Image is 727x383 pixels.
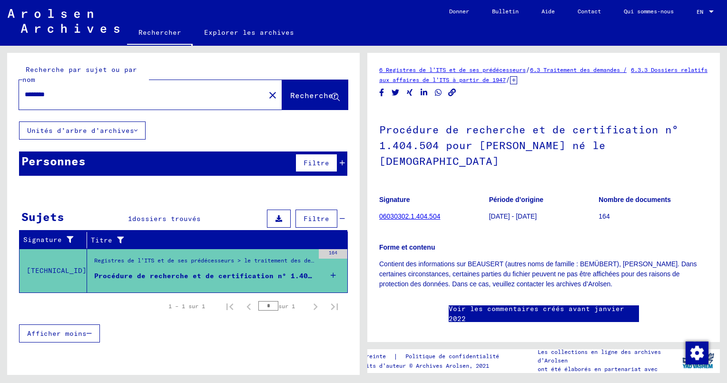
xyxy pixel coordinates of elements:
[282,80,348,110] button: Rechercher
[391,87,401,99] button: Partager sur Twitter
[379,243,435,251] b: Forme et contenu
[21,208,64,225] div: Sujets
[398,352,511,362] a: Politique de confidentialité
[377,87,387,99] button: Partager sur Facebook
[538,348,676,365] p: Les collections en ligne des archives d’Arolsen
[356,352,393,362] a: Empreinte
[379,196,410,203] b: Signature
[295,154,337,172] button: Filtre
[267,90,278,101] mat-icon: close
[325,297,344,316] button: Dernière page
[220,297,239,316] button: Première page
[278,302,295,310] font: sur 1
[599,212,708,222] p: 164
[94,256,314,270] div: Registres de l’ITS et de ses prédécesseurs > le traitement des demandes de renseignements > des d...
[168,302,205,311] div: 1 – 1 sur 1
[489,196,543,203] b: Période d’origine
[304,214,329,223] span: Filtre
[23,235,62,245] font: Signature
[449,304,639,324] a: Voir les commentaires créés avant janvier 2022
[290,91,338,100] span: Rechercher
[19,324,100,343] button: Afficher moins
[356,362,511,370] p: Droits d’auteur © Archives Arolsen, 2021
[127,21,193,46] a: Rechercher
[447,87,457,99] button: Copier le lien
[27,329,87,338] span: Afficher moins
[379,66,526,73] a: 6 Registres de l’ITS et de ses prédécesseurs
[319,249,347,259] div: 164
[489,212,599,222] p: [DATE] - [DATE]
[304,159,329,167] span: Filtre
[680,349,716,373] img: yv_logo.png
[23,232,89,248] div: Signature
[599,196,671,203] b: Nombre de documents
[538,365,676,373] p: ont été élaborés en partenariat avec
[132,214,201,223] span: dossiers trouvés
[295,210,337,228] button: Filtre
[379,259,708,289] p: Contient des informations sur BEAUSERT (autres noms de famille : BEMÜBERT), [PERSON_NAME]. Dans c...
[91,235,112,245] font: Titre
[526,65,530,74] span: /
[22,65,137,84] mat-label: Recherche par sujet ou par nom
[20,249,87,292] td: [TECHNICAL_ID]
[8,9,119,33] img: Arolsen_neg.svg
[21,152,86,170] div: Personnes
[193,21,305,44] a: Explorer les archives
[19,121,146,140] button: Unités d’arbre d’archives
[128,214,132,223] span: 1
[379,212,440,220] a: 06030302.1.404.504
[697,9,707,15] span: EN
[27,126,134,135] font: Unités d’arbre d’archives
[433,87,443,99] button: Partager sur WhatsApp
[686,342,708,364] img: Modifier le consentement
[379,108,708,181] h1: Procédure de recherche et de certification n° 1.404.504 pour [PERSON_NAME] né le [DEMOGRAPHIC_DATA]
[419,87,429,99] button: Partager sur LinkedIn
[393,352,398,362] font: |
[263,85,282,104] button: Clair
[239,297,258,316] button: Page précédente
[91,232,338,248] div: Titre
[306,297,325,316] button: Page suivante
[405,87,415,99] button: Partager sur Xing
[530,66,627,73] a: 6.3 Traitement des demandes /
[94,271,314,281] div: Procédure de recherche et de certification n° 1.404.504 pour [PERSON_NAME] né le [DEMOGRAPHIC_DATA]
[506,75,510,84] span: /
